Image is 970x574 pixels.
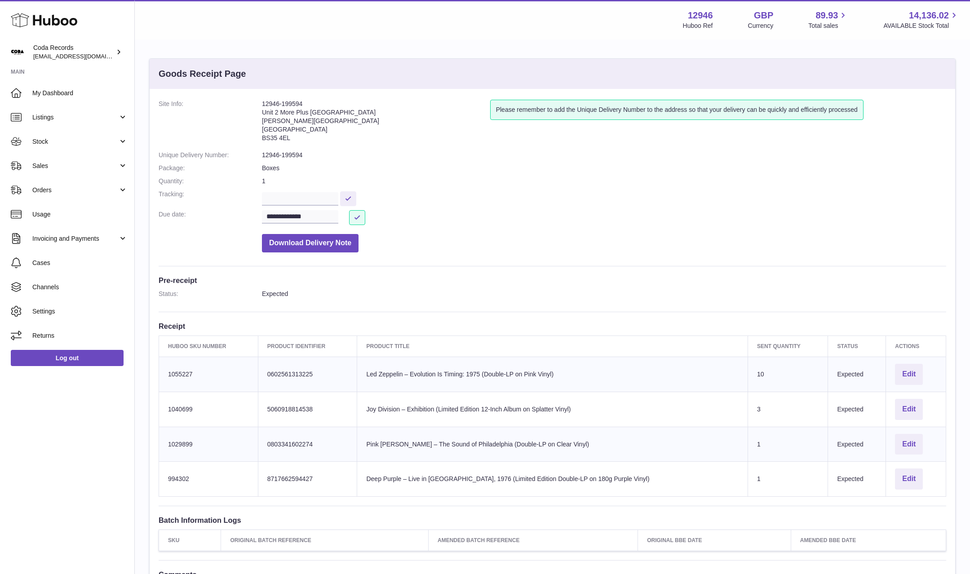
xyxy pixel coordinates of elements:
button: Download Delivery Note [262,234,359,252]
th: Huboo SKU Number [159,336,258,357]
h3: Pre-receipt [159,275,946,285]
span: Returns [32,331,128,340]
span: Total sales [808,22,848,30]
td: 10 [748,357,828,392]
span: Usage [32,210,128,219]
h3: Receipt [159,321,946,331]
h3: Goods Receipt Page [159,68,246,80]
a: 14,136.02 AVAILABLE Stock Total [883,9,959,30]
td: Expected [828,462,886,497]
dt: Tracking: [159,190,262,206]
th: Product Identifier [258,336,357,357]
span: Settings [32,307,128,316]
strong: 12946 [688,9,713,22]
dt: Unique Delivery Number: [159,151,262,159]
td: Pink [PERSON_NAME] – The Sound of Philadelphia (Double-LP on Clear Vinyl) [357,427,748,462]
span: Listings [32,113,118,122]
span: Channels [32,283,128,291]
td: 1 [748,427,828,462]
th: Sent Quantity [748,336,828,357]
th: SKU [159,530,221,551]
td: 0803341602274 [258,427,357,462]
span: 14,136.02 [909,9,949,22]
strong: GBP [754,9,773,22]
span: Sales [32,162,118,170]
td: 994302 [159,462,258,497]
address: 12946-199594 Unit 2 More Plus [GEOGRAPHIC_DATA] [PERSON_NAME][GEOGRAPHIC_DATA] [GEOGRAPHIC_DATA] ... [262,100,490,146]
td: Expected [828,357,886,392]
td: 1 [748,462,828,497]
button: Edit [895,434,923,455]
td: 1029899 [159,427,258,462]
button: Edit [895,364,923,385]
th: Actions [886,336,946,357]
dt: Due date: [159,210,262,225]
dd: 1 [262,177,946,185]
a: Log out [11,350,124,366]
button: Edit [895,399,923,420]
th: Original BBE Date [638,530,791,551]
img: haz@pcatmedia.com [11,45,24,59]
span: Stock [32,137,118,146]
th: Product title [357,336,748,357]
dt: Status: [159,290,262,298]
td: Joy Division – Exhibition (Limited Edition 12-Inch Album on Splatter Vinyl) [357,392,748,427]
div: Huboo Ref [683,22,713,30]
th: Amended Batch Reference [428,530,638,551]
button: Edit [895,468,923,490]
dt: Site Info: [159,100,262,146]
dt: Package: [159,164,262,172]
span: AVAILABLE Stock Total [883,22,959,30]
dd: Expected [262,290,946,298]
td: 1040699 [159,392,258,427]
td: 5060918814538 [258,392,357,427]
td: Expected [828,392,886,427]
dt: Quantity: [159,177,262,185]
span: Invoicing and Payments [32,234,118,243]
span: [EMAIL_ADDRESS][DOMAIN_NAME] [33,53,132,60]
td: 8717662594427 [258,462,357,497]
th: Amended BBE Date [791,530,946,551]
td: 1055227 [159,357,258,392]
a: 89.93 Total sales [808,9,848,30]
div: Coda Records [33,44,114,61]
td: Expected [828,427,886,462]
td: 0602561313225 [258,357,357,392]
h3: Batch Information Logs [159,515,946,525]
th: Status [828,336,886,357]
span: My Dashboard [32,89,128,97]
th: Original Batch Reference [221,530,429,551]
dd: Boxes [262,164,946,172]
span: 89.93 [815,9,838,22]
span: Orders [32,186,118,194]
td: Deep Purple – Live in [GEOGRAPHIC_DATA], 1976 (Limited Edition Double-LP on 180g Purple Vinyl) [357,462,748,497]
td: Led Zeppelin – Evolution Is Timing: 1975 (Double-LP on Pink Vinyl) [357,357,748,392]
td: 3 [748,392,828,427]
div: Currency [748,22,774,30]
div: Please remember to add the Unique Delivery Number to the address so that your delivery can be qui... [490,100,864,120]
dd: 12946-199594 [262,151,946,159]
span: Cases [32,259,128,267]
